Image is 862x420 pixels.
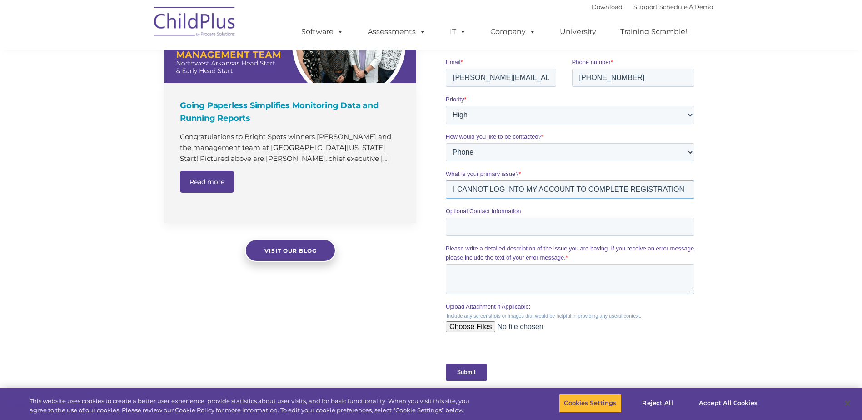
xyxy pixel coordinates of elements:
span: Visit our blog [264,247,316,254]
a: IT [441,23,475,41]
font: | [592,3,713,10]
p: Congratulations to Bright Spots winners [PERSON_NAME] and the management team at [GEOGRAPHIC_DATA... [180,131,403,164]
button: Accept All Cookies [694,394,762,413]
a: Company [481,23,545,41]
a: Software [292,23,353,41]
button: Close [837,393,857,413]
button: Reject All [629,394,686,413]
a: Download [592,3,623,10]
a: Schedule A Demo [659,3,713,10]
a: Support [633,3,658,10]
img: ChildPlus by Procare Solutions [149,0,240,46]
a: Training Scramble!! [611,23,698,41]
button: Cookies Settings [559,394,621,413]
a: University [551,23,605,41]
a: Assessments [359,23,435,41]
div: This website uses cookies to create a better user experience, provide statistics about user visit... [30,397,474,415]
a: Visit our blog [245,239,336,262]
a: Read more [180,171,234,193]
h4: Going Paperless Simplifies Monitoring Data and Running Reports [180,99,403,125]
